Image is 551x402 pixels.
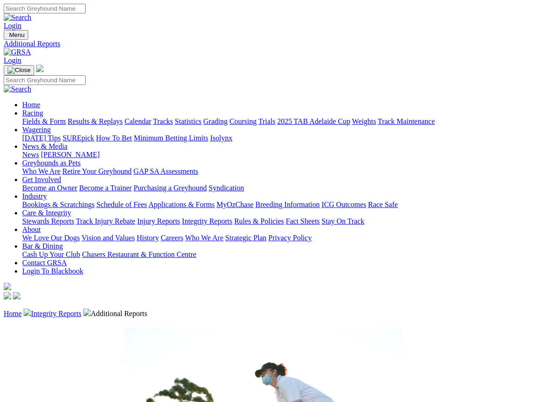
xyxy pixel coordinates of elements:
[79,184,132,192] a: Become a Trainer
[9,31,25,38] span: Menu
[22,134,547,142] div: Wagering
[4,310,22,317] a: Home
[62,167,132,175] a: Retire Your Greyhound
[4,56,21,64] a: Login
[22,167,61,175] a: Who We Are
[4,292,11,299] img: facebook.svg
[286,217,320,225] a: Fact Sheets
[22,142,68,150] a: News & Media
[229,117,257,125] a: Coursing
[209,184,244,192] a: Syndication
[41,151,99,158] a: [PERSON_NAME]
[277,117,350,125] a: 2025 TAB Adelaide Cup
[22,184,77,192] a: Become an Owner
[81,234,135,242] a: Vision and Values
[4,30,28,40] button: Toggle navigation
[22,126,51,134] a: Wagering
[378,117,435,125] a: Track Maintenance
[22,217,74,225] a: Stewards Reports
[258,117,275,125] a: Trials
[76,217,135,225] a: Track Injury Rebate
[22,192,47,200] a: Industry
[368,201,397,208] a: Race Safe
[22,250,80,258] a: Cash Up Your Club
[24,309,31,316] img: chevron-right.svg
[4,40,547,48] a: Additional Reports
[4,309,547,318] p: Additional Reports
[22,209,71,217] a: Care & Integrity
[96,201,147,208] a: Schedule of Fees
[134,167,198,175] a: GAP SA Assessments
[153,117,173,125] a: Tracks
[22,176,61,183] a: Get Involved
[22,184,547,192] div: Get Involved
[22,225,41,233] a: About
[22,134,61,142] a: [DATE] Tips
[7,67,31,74] img: Close
[22,101,40,109] a: Home
[22,151,547,159] div: News & Media
[31,310,81,317] a: Integrity Reports
[4,13,31,22] img: Search
[22,201,547,209] div: Industry
[83,309,91,316] img: chevron-right.svg
[182,217,232,225] a: Integrity Reports
[4,65,34,75] button: Toggle navigation
[175,117,202,125] a: Statistics
[22,167,547,176] div: Greyhounds as Pets
[210,134,232,142] a: Isolynx
[62,134,94,142] a: SUREpick
[352,117,376,125] a: Weights
[4,75,86,85] input: Search
[22,242,63,250] a: Bar & Dining
[68,117,123,125] a: Results & Replays
[124,117,151,125] a: Calendar
[22,217,547,225] div: Care & Integrity
[22,250,547,259] div: Bar & Dining
[22,267,83,275] a: Login To Blackbook
[13,292,20,299] img: twitter.svg
[4,4,86,13] input: Search
[22,234,80,242] a: We Love Our Dogs
[22,117,66,125] a: Fields & Form
[268,234,312,242] a: Privacy Policy
[255,201,320,208] a: Breeding Information
[82,250,196,258] a: Chasers Restaurant & Function Centre
[96,134,132,142] a: How To Bet
[36,65,43,72] img: logo-grsa-white.png
[4,283,11,290] img: logo-grsa-white.png
[22,159,80,167] a: Greyhounds as Pets
[225,234,266,242] a: Strategic Plan
[136,234,159,242] a: History
[4,85,31,93] img: Search
[22,151,39,158] a: News
[4,48,31,56] img: GRSA
[204,117,228,125] a: Grading
[134,134,208,142] a: Minimum Betting Limits
[22,109,43,117] a: Racing
[185,234,223,242] a: Who We Are
[149,201,215,208] a: Applications & Forms
[22,201,94,208] a: Bookings & Scratchings
[134,184,207,192] a: Purchasing a Greyhound
[22,117,547,126] div: Racing
[322,217,364,225] a: Stay On Track
[217,201,254,208] a: MyOzChase
[161,234,183,242] a: Careers
[22,234,547,242] div: About
[22,259,67,267] a: Contact GRSA
[234,217,284,225] a: Rules & Policies
[4,22,21,30] a: Login
[322,201,366,208] a: ICG Outcomes
[137,217,180,225] a: Injury Reports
